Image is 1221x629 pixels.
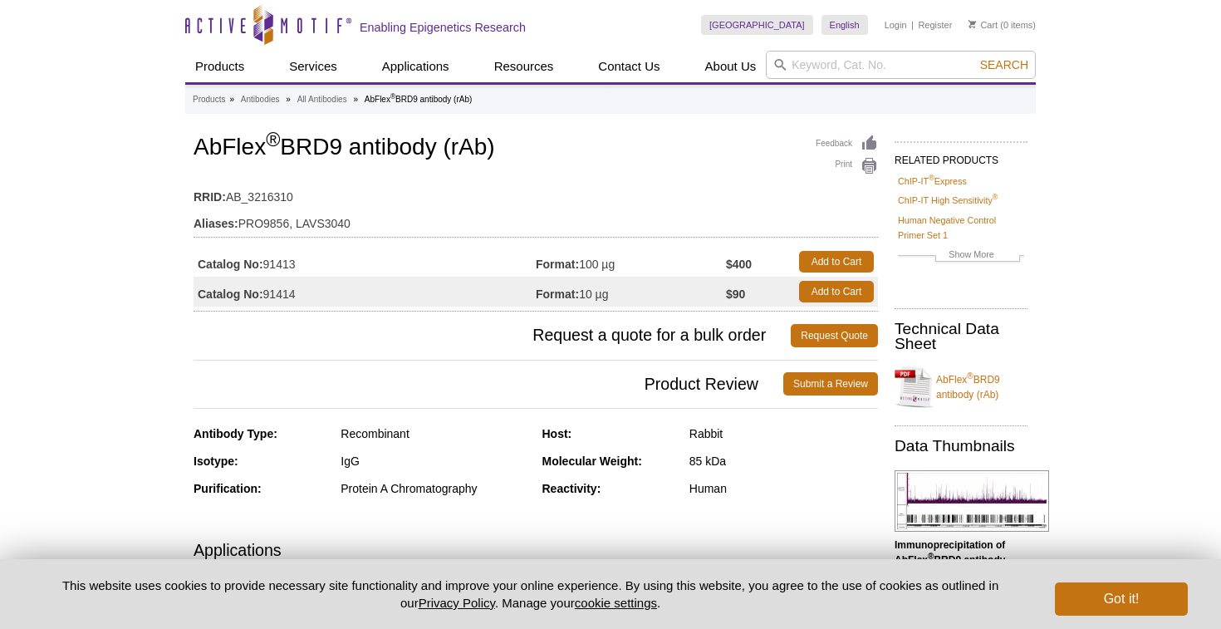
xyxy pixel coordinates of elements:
div: Recombinant [341,426,529,441]
button: Search [975,57,1033,72]
strong: Aliases: [194,216,238,231]
strong: Format: [536,257,579,272]
td: 91413 [194,247,536,277]
strong: Catalog No: [198,257,263,272]
li: » [353,95,358,104]
sup: ® [390,92,395,101]
a: Products [185,51,254,82]
td: 91414 [194,277,536,307]
div: Rabbit [689,426,878,441]
a: Contact Us [588,51,669,82]
a: All Antibodies [297,92,347,107]
b: Immunoprecipitation of AbFlex BRD9 antibody (rAb). [895,539,1005,581]
strong: $400 [726,257,752,272]
strong: $90 [726,287,745,302]
a: Human Negative Control Primer Set 1 [898,213,1024,243]
a: Antibodies [241,92,280,107]
a: Print [816,157,878,175]
strong: Catalog No: [198,287,263,302]
span: Search [980,58,1028,71]
a: ChIP-IT®Express [898,174,967,189]
a: Applications [372,51,459,82]
p: (Click image to enlarge and see details.) [895,538,1027,612]
strong: Purification: [194,482,262,495]
a: Resources [484,51,564,82]
button: cookie settings [575,596,657,610]
a: Privacy Policy [419,596,495,610]
strong: Reactivity: [542,482,601,495]
sup: ® [928,552,934,561]
li: (0 items) [968,15,1036,35]
div: Human [689,481,878,496]
a: Add to Cart [799,251,874,273]
p: This website uses cookies to provide necessary site functionality and improve your online experie... [33,577,1027,612]
a: AbFlex®BRD9 antibody (rAb) [895,362,1027,412]
a: Request Quote [791,324,878,347]
div: 85 kDa [689,454,878,469]
strong: Antibody Type: [194,427,277,440]
h2: Data Thumbnails [895,439,1027,454]
a: English [821,15,868,35]
strong: RRID: [194,189,226,204]
li: » [229,95,234,104]
td: 10 µg [536,277,726,307]
a: Register [918,19,952,31]
strong: Host: [542,427,572,440]
div: Protein A Chromatography [341,481,529,496]
li: » [286,95,291,104]
strong: Isotype: [194,455,238,468]
h2: Enabling Epigenetics Research [360,20,526,35]
img: Your Cart [968,20,976,28]
a: Products [193,92,225,107]
button: Got it! [1055,582,1188,616]
a: Feedback [816,135,878,153]
strong: Molecular Weight: [542,455,642,468]
a: Show More [898,247,1024,266]
strong: Format: [536,287,579,302]
a: Login [885,19,907,31]
a: Services [279,51,347,82]
sup: ® [929,174,934,182]
td: AB_3216310 [194,179,878,206]
li: | [911,15,914,35]
h1: AbFlex BRD9 antibody (rAb) [194,135,878,163]
a: ChIP-IT High Sensitivity® [898,193,998,208]
a: [GEOGRAPHIC_DATA] [701,15,813,35]
sup: ® [266,129,280,150]
a: Cart [968,19,998,31]
td: PRO9856, LAVS3040 [194,206,878,233]
img: AbFlex<sup>®</sup> BRD9 antibody (rAb) tested by immunoprecipitation. [895,470,1049,532]
td: 100 µg [536,247,726,277]
span: Product Review [194,372,783,396]
h2: RELATED PRODUCTS [895,141,1027,171]
sup: ® [993,194,998,202]
a: About Us [695,51,767,82]
h3: Applications [194,538,878,563]
a: Add to Cart [799,281,874,302]
input: Keyword, Cat. No. [766,51,1036,79]
a: Submit a Review [783,372,878,396]
div: IgG [341,454,529,469]
span: Request a quote for a bulk order [194,324,791,347]
li: AbFlex BRD9 antibody (rAb) [365,95,473,104]
h2: Technical Data Sheet [895,322,1027,351]
sup: ® [967,371,973,381]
